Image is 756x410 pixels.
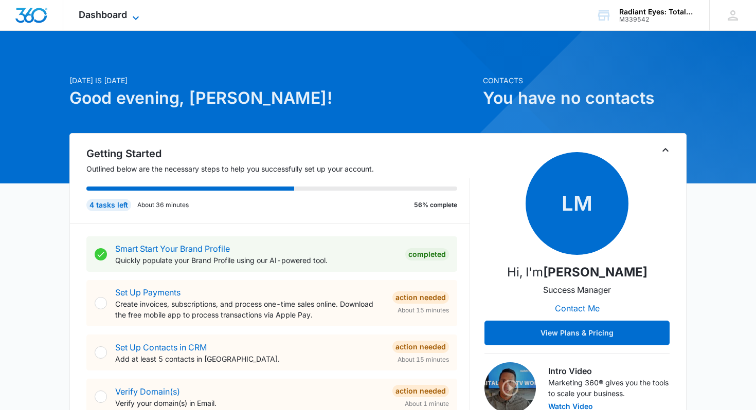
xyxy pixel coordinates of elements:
a: Set Up Payments [115,287,181,297]
p: About 36 minutes [137,200,189,210]
button: View Plans & Pricing [484,321,670,345]
h1: You have no contacts [483,86,687,110]
span: Dashboard [79,9,127,20]
strong: [PERSON_NAME] [543,265,647,279]
div: Completed [405,248,449,260]
p: Verify your domain(s) in Email. [115,398,384,408]
span: About 15 minutes [398,355,449,364]
p: Add at least 5 contacts in [GEOGRAPHIC_DATA]. [115,353,384,364]
h1: Good evening, [PERSON_NAME]! [69,86,477,110]
a: Smart Start Your Brand Profile [115,244,230,254]
button: Watch Video [548,403,593,410]
p: [DATE] is [DATE] [69,75,477,86]
h2: Getting Started [86,146,470,161]
h3: Intro Video [548,365,670,377]
a: Set Up Contacts in CRM [115,342,207,352]
span: LM [526,152,628,255]
button: Toggle Collapse [659,144,672,156]
p: Quickly populate your Brand Profile using our AI-powered tool. [115,255,397,266]
div: Action Needed [392,385,449,397]
div: account id [619,16,694,23]
span: About 15 minutes [398,306,449,315]
div: Action Needed [392,341,449,353]
p: Marketing 360® gives you the tools to scale your business. [548,377,670,399]
div: 4 tasks left [86,199,131,211]
p: Success Manager [543,284,611,296]
p: Contacts [483,75,687,86]
span: About 1 minute [405,399,449,408]
p: Create invoices, subscriptions, and process one-time sales online. Download the free mobile app t... [115,299,384,320]
button: Contact Me [545,296,610,321]
div: account name [619,8,694,16]
p: Outlined below are the necessary steps to help you successfully set up your account. [86,163,470,174]
a: Verify Domain(s) [115,386,180,397]
div: Action Needed [392,291,449,304]
p: 56% complete [414,200,457,210]
p: Hi, I'm [507,263,647,282]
